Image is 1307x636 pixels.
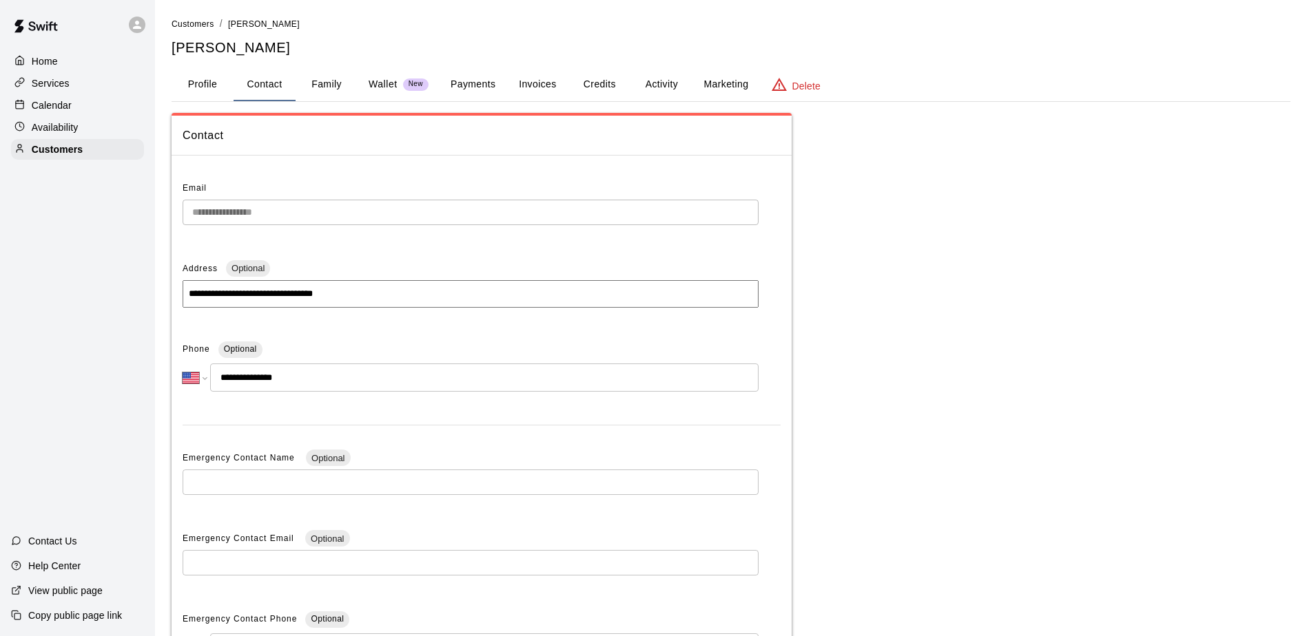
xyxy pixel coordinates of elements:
[403,80,429,89] span: New
[226,263,270,273] span: Optional
[311,614,344,624] span: Optional
[183,453,298,463] span: Emergency Contact Name
[172,18,214,29] a: Customers
[183,200,759,225] div: The email of an existing customer can only be changed by the customer themselves at https://book....
[28,534,77,548] p: Contact Us
[172,68,234,101] button: Profile
[11,117,144,138] a: Availability
[172,68,1290,101] div: basic tabs example
[183,264,218,273] span: Address
[692,68,759,101] button: Marketing
[32,142,83,156] p: Customers
[28,559,81,573] p: Help Center
[183,339,210,361] span: Phone
[172,19,214,29] span: Customers
[183,608,297,630] span: Emergency Contact Phone
[11,95,144,116] a: Calendar
[32,98,72,112] p: Calendar
[11,51,144,72] a: Home
[630,68,692,101] button: Activity
[792,79,821,93] p: Delete
[306,453,350,463] span: Optional
[172,39,1290,57] h5: [PERSON_NAME]
[28,584,103,597] p: View public page
[183,183,207,193] span: Email
[234,68,296,101] button: Contact
[32,120,79,134] p: Availability
[28,608,122,622] p: Copy public page link
[440,68,506,101] button: Payments
[224,344,257,354] span: Optional
[32,54,58,68] p: Home
[296,68,358,101] button: Family
[305,533,349,544] span: Optional
[369,77,398,92] p: Wallet
[506,68,568,101] button: Invoices
[172,17,1290,32] nav: breadcrumb
[183,127,781,145] span: Contact
[568,68,630,101] button: Credits
[183,533,297,543] span: Emergency Contact Email
[11,139,144,160] a: Customers
[220,17,223,31] li: /
[11,73,144,94] a: Services
[228,19,300,29] span: [PERSON_NAME]
[32,76,70,90] p: Services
